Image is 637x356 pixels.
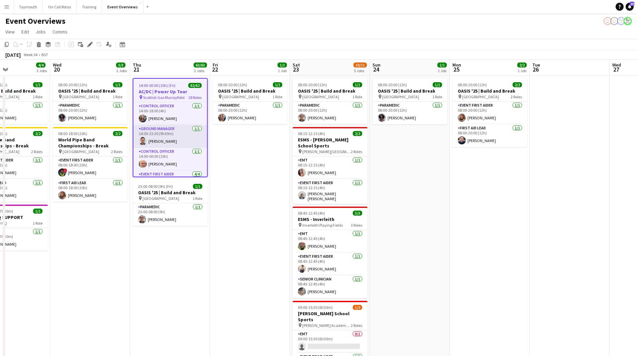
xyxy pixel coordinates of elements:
[52,29,68,35] span: Comms
[452,124,527,147] app-card-role: First Aid Lead1/108:00-20:00 (12h)[PERSON_NAME]
[188,83,202,88] span: 62/62
[432,94,442,99] span: 1 Role
[273,82,282,87] span: 1/1
[43,0,77,13] button: On Call Rotas
[351,223,362,228] span: 3 Roles
[133,170,207,222] app-card-role: Event First Aider4/414:00-00:00 (10h)
[278,63,287,68] span: 1/1
[53,179,128,202] app-card-role: First Aid Lead1/108:00-18:00 (10h)[PERSON_NAME]
[462,94,499,99] span: [GEOGRAPHIC_DATA]
[33,82,42,87] span: 1/1
[63,149,99,154] span: [GEOGRAPHIC_DATA]
[133,148,207,170] app-card-role: Control Officer1/114:00-00:00 (10h)[PERSON_NAME]
[517,63,527,68] span: 2/2
[36,63,45,68] span: 4/4
[371,66,381,73] span: 24
[352,94,362,99] span: 1 Role
[113,94,122,99] span: 1 Role
[511,94,522,99] span: 2 Roles
[194,63,207,68] span: 63/63
[213,102,288,124] app-card-role: Paramedic1/108:00-20:00 (12h)[PERSON_NAME]
[351,323,362,328] span: 2 Roles
[353,305,362,310] span: 1/2
[116,68,127,73] div: 2 Jobs
[373,78,447,124] div: 08:00-20:00 (12h)1/1OASIS '25 | Build and Break [GEOGRAPHIC_DATA]1 RoleParamedic1/108:00-20:00 (1...
[113,82,122,87] span: 1/1
[293,207,367,298] app-job-card: 08:45-12:45 (4h)3/3ESMS - Inverleith Inverleith Playing Fields3 RolesEMT1/108:45-12:45 (4h)[PERSO...
[298,131,325,136] span: 08:15-12:15 (4h)
[610,17,618,25] app-user-avatar: Operations Team
[33,209,42,214] span: 1/1
[5,51,21,58] div: [DATE]
[33,221,42,226] span: 1 Role
[438,68,446,73] div: 1 Job
[624,17,632,25] app-user-avatar: Operations Manager
[518,68,526,73] div: 1 Job
[293,137,367,149] h3: ESMS - [PERSON_NAME] School Sports
[193,184,202,189] span: 1/1
[293,253,367,275] app-card-role: Event First Aider1/108:45-12:45 (4h)[PERSON_NAME]
[353,82,362,87] span: 1/1
[133,180,208,226] app-job-card: 23:00-08:00 (9h) (Fri)1/1OASIS '25 | Build and Break [GEOGRAPHIC_DATA]1 RoleParamedic1/123:00-08:...
[452,78,527,147] app-job-card: 08:00-20:00 (12h)2/2OASIS '25 | Build and Break [GEOGRAPHIC_DATA]2 RolesEvent First Aider1/108:00...
[273,94,282,99] span: 1 Role
[5,16,66,26] h1: Event Overviews
[373,88,447,94] h3: OASIS '25 | Build and Break
[293,230,367,253] app-card-role: EMT1/108:45-12:45 (4h)[PERSON_NAME]
[302,149,351,154] span: [PERSON_NAME][GEOGRAPHIC_DATA]
[188,95,202,100] span: 18 Roles
[53,78,128,124] app-job-card: 08:00-20:00 (12h)1/1OASIS '25 | Build and Break [GEOGRAPHIC_DATA]1 RoleParamedic1/108:00-20:00 (1...
[298,211,325,216] span: 08:45-12:45 (4h)
[302,94,339,99] span: [GEOGRAPHIC_DATA]
[58,131,87,136] span: 08:00-18:00 (10h)
[617,17,625,25] app-user-avatar: Operations Manager
[293,179,367,204] app-card-role: Event First Aider1/108:15-12:15 (4h)[PERSON_NAME] [PERSON_NAME]
[218,82,247,87] span: 08:00-20:00 (12h)
[58,82,87,87] span: 08:00-20:00 (12h)
[626,3,634,11] a: 20
[19,27,32,36] a: Edit
[452,102,527,124] app-card-role: Event First Aider1/108:00-20:00 (12h)[PERSON_NAME]
[293,216,367,222] h3: ESMS - Inverleith
[142,196,179,201] span: [GEOGRAPHIC_DATA]
[36,68,47,73] div: 3 Jobs
[293,102,367,124] app-card-role: Paramedic1/108:00-20:00 (12h)[PERSON_NAME]
[293,275,367,298] app-card-role: Senior Clinician1/108:45-12:45 (4h)[PERSON_NAME]
[452,62,461,68] span: Mon
[298,82,327,87] span: 08:00-20:00 (12h)
[33,131,42,136] span: 2/2
[133,78,208,177] app-job-card: 14:00-00:00 (10h) (Fri)62/62AC/DC | Power Up Tour Scottish Gas Murrayfield18 RolesControl Officer...
[53,127,128,202] app-job-card: 08:00-18:00 (10h)2/2World Pipe Band Championships - Break [GEOGRAPHIC_DATA]2 RolesEvent First Aid...
[433,82,442,87] span: 1/1
[353,211,362,216] span: 3/3
[452,88,527,94] h3: OASIS '25 | Build and Break
[212,66,218,73] span: 22
[222,94,259,99] span: [GEOGRAPHIC_DATA]
[77,0,102,13] button: Training
[36,29,46,35] span: Jobs
[63,94,99,99] span: [GEOGRAPHIC_DATA]
[437,63,447,68] span: 1/1
[193,196,202,201] span: 1 Role
[278,68,287,73] div: 1 Job
[194,68,207,73] div: 2 Jobs
[14,0,43,13] button: Taymouth
[139,83,176,88] span: 14:00-00:00 (10h) (Fri)
[293,127,367,204] div: 08:15-12:15 (4h)2/2ESMS - [PERSON_NAME] School Sports [PERSON_NAME][GEOGRAPHIC_DATA]2 RolesEMT1/1...
[116,63,125,68] span: 3/3
[630,2,634,6] span: 20
[133,102,207,125] app-card-role: Control Officer1/114:00-18:00 (4h)[PERSON_NAME]
[293,330,367,353] app-card-role: EMT0/109:00-15:30 (6h30m)
[293,78,367,124] app-job-card: 08:00-20:00 (12h)1/1OASIS '25 | Build and Break [GEOGRAPHIC_DATA]1 RoleParamedic1/108:00-20:00 (1...
[378,82,407,87] span: 08:00-20:00 (12h)
[611,66,621,73] span: 27
[293,88,367,94] h3: OASIS '25 | Build and Break
[138,184,173,189] span: 23:00-08:00 (9h) (Fri)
